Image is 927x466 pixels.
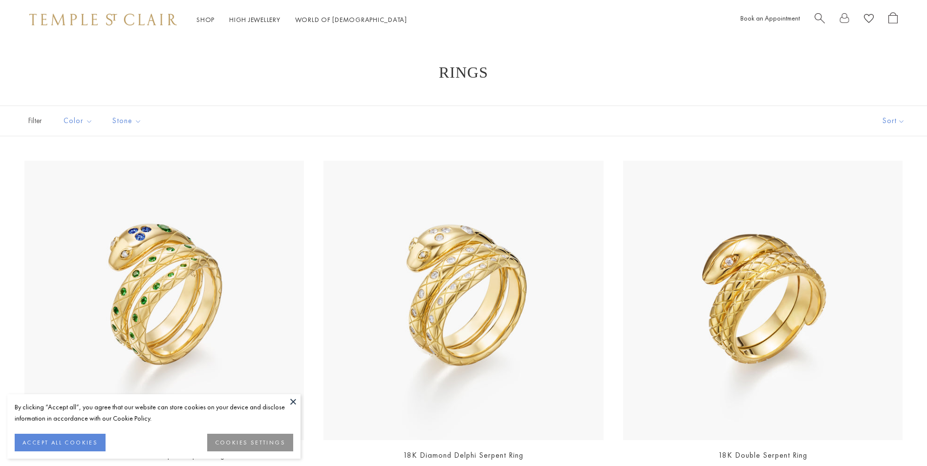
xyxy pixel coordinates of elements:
iframe: Gorgias live chat messenger [878,420,917,456]
img: 18K Double Serpent Ring [623,161,903,440]
button: ACCEPT ALL COOKIES [15,434,106,451]
a: Book an Appointment [740,14,800,22]
button: Color [56,110,100,132]
img: R36135-SRPBSTG [24,161,304,440]
a: 18K Diamond Delphi Serpent Ring [403,450,523,460]
button: COOKIES SETTINGS [207,434,293,451]
a: High JewelleryHigh Jewellery [229,15,280,24]
span: Color [59,115,100,127]
a: World of [DEMOGRAPHIC_DATA]World of [DEMOGRAPHIC_DATA] [295,15,407,24]
a: R36135-SRPBSTGR36135-SRPBSTG [24,161,304,440]
a: Search [815,12,825,27]
span: Stone [108,115,149,127]
a: 18K Double Serpent Ring18K Double Serpent Ring [623,161,903,440]
a: ShopShop [196,15,215,24]
a: View Wishlist [864,12,874,27]
button: Stone [105,110,149,132]
a: 18K Double Serpent Ring [718,450,807,460]
a: Open Shopping Bag [888,12,898,27]
nav: Main navigation [196,14,407,26]
img: Temple St. Clair [29,14,177,25]
div: By clicking “Accept all”, you agree that our website can store cookies on your device and disclos... [15,402,293,424]
h1: Rings [39,64,888,81]
a: R31835-SERPENTR31835-SERPENT [323,161,603,440]
img: R31835-SERPENT [323,161,603,440]
button: Show sort by [861,106,927,136]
